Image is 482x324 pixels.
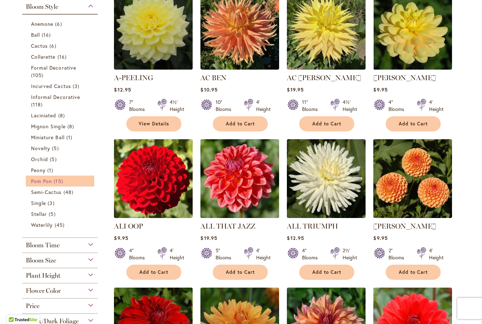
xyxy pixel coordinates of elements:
span: Informal Decorative [31,94,80,100]
span: View Details [139,121,169,127]
iframe: Launch Accessibility Center [5,299,25,319]
span: 118 [31,101,44,108]
a: Stellar 5 [31,210,91,218]
span: 5 [50,155,58,163]
span: Ball [31,31,40,38]
div: 4' Height [256,247,271,261]
span: $9.95 [373,86,387,93]
a: ALL TRIUMPH [287,213,366,219]
a: ALI OOP [114,222,143,230]
a: Cactus 6 [31,42,91,49]
div: 4" Blooms [302,247,322,261]
span: Formal Decorative [31,64,76,71]
span: 5 [49,210,57,218]
div: 10" Blooms [216,99,235,113]
span: Collarette [31,53,56,60]
a: Formal Decorative 105 [31,64,91,79]
a: Pom Pon 15 [31,177,91,185]
span: Add to Cart [399,121,428,127]
img: AMBER QUEEN [373,139,452,218]
a: [PERSON_NAME] [373,73,436,82]
a: Miniature Ball 1 [31,134,91,141]
span: Add to Cart [226,121,255,127]
span: 15 [54,177,65,185]
span: Miniature Ball [31,134,65,141]
div: 4' Height [256,99,271,113]
button: Add to Cart [299,116,354,131]
span: Bloom Style [26,3,58,11]
span: Peony [31,167,46,173]
span: 16 [58,53,68,60]
button: Add to Cart [386,265,441,280]
span: Bloom Size [26,257,56,264]
span: Anemone [31,20,53,27]
div: 4' Height [429,247,444,261]
span: Flower Color [26,287,61,295]
div: 2½' Height [343,247,357,261]
a: AMBER QUEEN [373,213,452,219]
a: AHOY MATEY [373,64,452,71]
span: Bloom Time [26,241,60,249]
a: Laciniated 8 [31,112,91,119]
div: 7" Blooms [129,99,149,113]
span: Stellar [31,211,47,217]
span: Pom Pon [31,178,52,184]
span: 8 [67,123,76,130]
span: Incurved Cactus [31,83,71,89]
div: 4" Blooms [388,99,408,113]
span: Plant Height [26,272,60,279]
a: A-Peeling [114,64,193,71]
span: 6 [49,42,58,49]
span: 8 [58,112,67,119]
span: $19.95 [200,235,217,241]
a: ALI OOP [114,213,193,219]
span: $10.95 [200,86,217,93]
div: 4' Height [429,99,444,113]
div: 5" Blooms [216,247,235,261]
button: Add to Cart [213,265,268,280]
button: Add to Cart [299,265,354,280]
span: Add to Cart [139,269,168,275]
span: $12.95 [114,86,131,93]
a: Novelty 5 [31,145,91,152]
a: AC BEN [200,64,279,71]
span: Semi-Cactus [31,189,62,195]
div: 4' Height [170,247,184,261]
a: [PERSON_NAME] [373,222,436,230]
div: 11" Blooms [302,99,322,113]
span: 1 [47,166,55,174]
a: ALL THAT JAZZ [200,213,279,219]
a: AC [PERSON_NAME] [287,73,361,82]
span: 105 [31,71,45,79]
a: Collarette 16 [31,53,91,60]
button: Add to Cart [386,116,441,131]
span: $9.95 [114,235,128,241]
span: 3 [73,82,81,90]
div: 2" Blooms [388,247,408,261]
button: Add to Cart [213,116,268,131]
a: Mignon Single 8 [31,123,91,130]
span: Price [26,302,40,310]
span: 6 [55,20,64,28]
span: Add to Cart [399,269,428,275]
span: Orchid [31,156,48,163]
a: View Details [126,116,181,131]
span: Waterlily [31,222,53,228]
span: 1 [66,134,74,141]
a: Peony 1 [31,166,91,174]
span: 45 [55,221,66,229]
div: 4½' Height [343,99,357,113]
a: Informal Decorative 118 [31,93,91,108]
img: ALL TRIUMPH [287,139,366,218]
a: AC BEN [200,73,227,82]
a: Ball 16 [31,31,91,39]
button: Add to Cart [126,265,181,280]
div: 4½' Height [170,99,184,113]
span: Single [31,200,46,206]
a: Semi-Cactus 48 [31,188,91,196]
span: Add to Cart [312,121,341,127]
span: 3 [48,199,56,207]
span: $12.95 [287,235,304,241]
a: Orchid 5 [31,155,91,163]
a: Incurved Cactus 3 [31,82,91,90]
